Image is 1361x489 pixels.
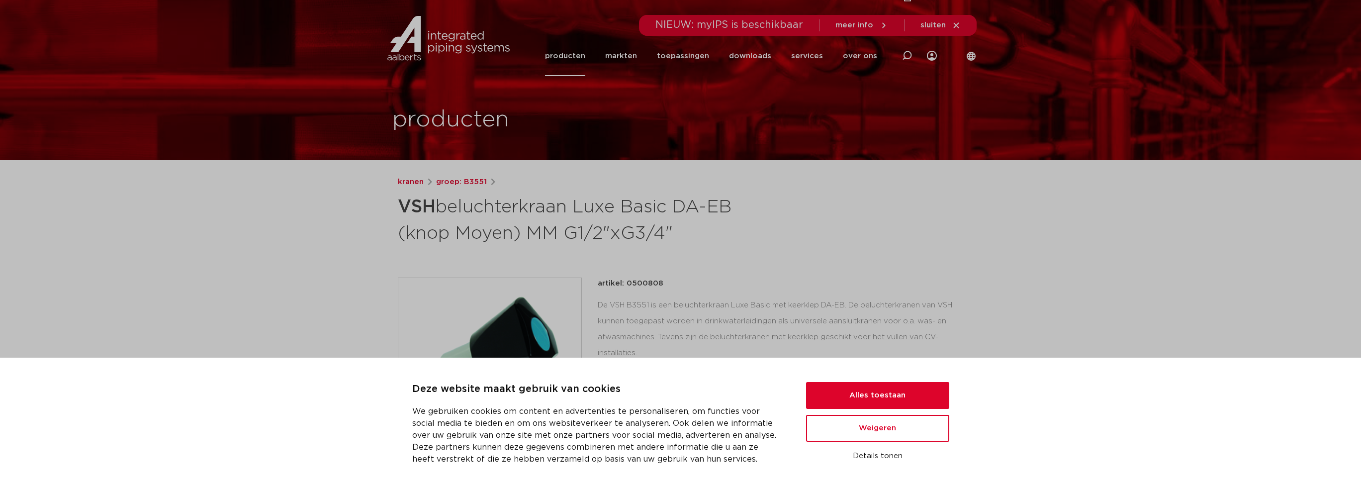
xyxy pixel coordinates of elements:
div: De VSH B3551 is een beluchterkraan Luxe Basic met keerklep DA-EB. De beluchterkranen van VSH kunn... [598,297,964,397]
a: sluiten [920,21,961,30]
a: kranen [398,176,424,188]
span: sluiten [920,21,946,29]
a: groep: B3551 [436,176,487,188]
button: Weigeren [806,415,949,442]
img: Product Image for VSH beluchterkraan Luxe Basic DA-EB (knop Moyen) MM G1/2"xG3/4" [398,278,581,461]
a: markten [605,36,637,76]
strong: VSH [398,198,436,216]
h1: beluchterkraan Luxe Basic DA-EB (knop Moyen) MM G1/2"xG3/4" [398,192,771,246]
a: services [791,36,823,76]
p: artikel: 0500808 [598,278,663,290]
a: meer info [835,21,888,30]
p: Deze website maakt gebruik van cookies [412,382,782,397]
a: downloads [729,36,771,76]
nav: Menu [545,36,877,76]
button: Alles toestaan [806,382,949,409]
button: Details tonen [806,448,949,465]
span: NIEUW: myIPS is beschikbaar [655,20,803,30]
a: producten [545,36,585,76]
p: We gebruiken cookies om content en advertenties te personaliseren, om functies voor social media ... [412,405,782,465]
h1: producten [392,104,509,136]
a: toepassingen [657,36,709,76]
a: over ons [843,36,877,76]
span: meer info [835,21,873,29]
div: my IPS [927,36,937,76]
